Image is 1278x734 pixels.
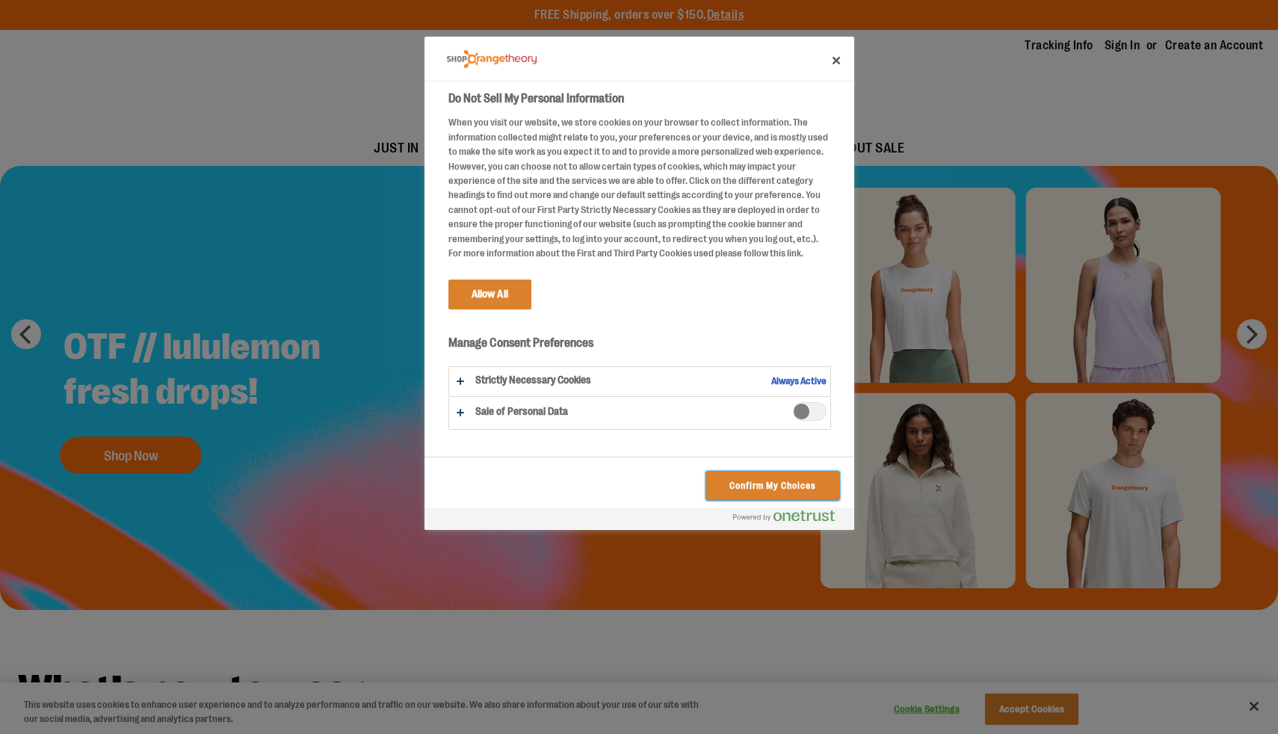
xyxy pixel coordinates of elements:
img: Company Logo [447,50,537,69]
h3: Manage Consent Preferences [448,336,831,359]
h2: Do Not Sell My Personal Information [448,90,831,108]
a: Powered by OneTrust Opens in a new Tab [733,510,847,528]
span: Sale of Personal Data [793,402,827,421]
button: Close [820,44,853,77]
div: Preference center [425,37,854,530]
button: Confirm My Choices [706,472,839,500]
button: Allow All [448,280,531,309]
img: Powered by OneTrust Opens in a new Tab [733,510,835,522]
div: Company Logo [447,44,537,74]
div: When you visit our website, we store cookies on your browser to collect information. The informat... [448,115,831,261]
div: Do Not Sell My Personal Information [425,37,854,530]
